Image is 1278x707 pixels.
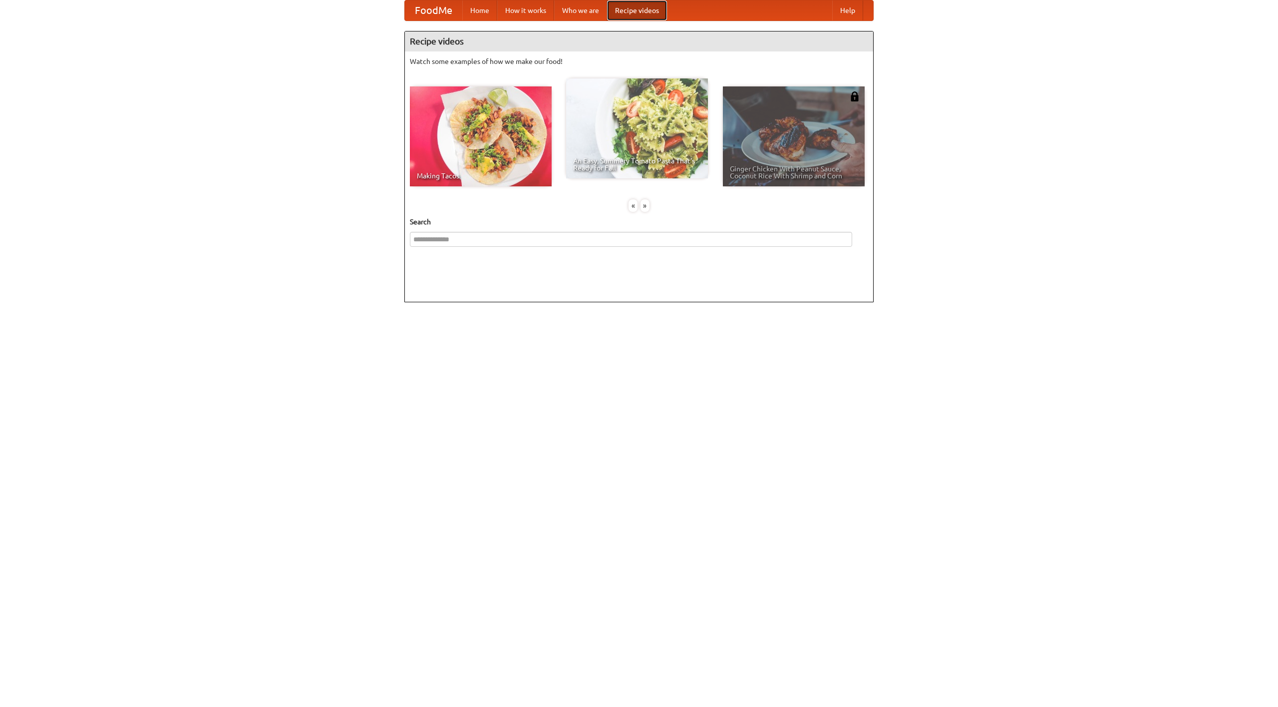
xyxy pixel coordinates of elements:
a: Who we are [554,0,607,20]
img: 483408.png [850,91,860,101]
h4: Recipe videos [405,31,873,51]
a: Recipe videos [607,0,667,20]
span: An Easy, Summery Tomato Pasta That's Ready for Fall [573,157,701,171]
a: FoodMe [405,0,462,20]
a: Help [832,0,863,20]
div: » [640,199,649,212]
a: Making Tacos [410,86,552,186]
p: Watch some examples of how we make our food! [410,56,868,66]
a: Home [462,0,497,20]
a: How it works [497,0,554,20]
div: « [629,199,638,212]
a: An Easy, Summery Tomato Pasta That's Ready for Fall [566,78,708,178]
h5: Search [410,217,868,227]
span: Making Tacos [417,172,545,179]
